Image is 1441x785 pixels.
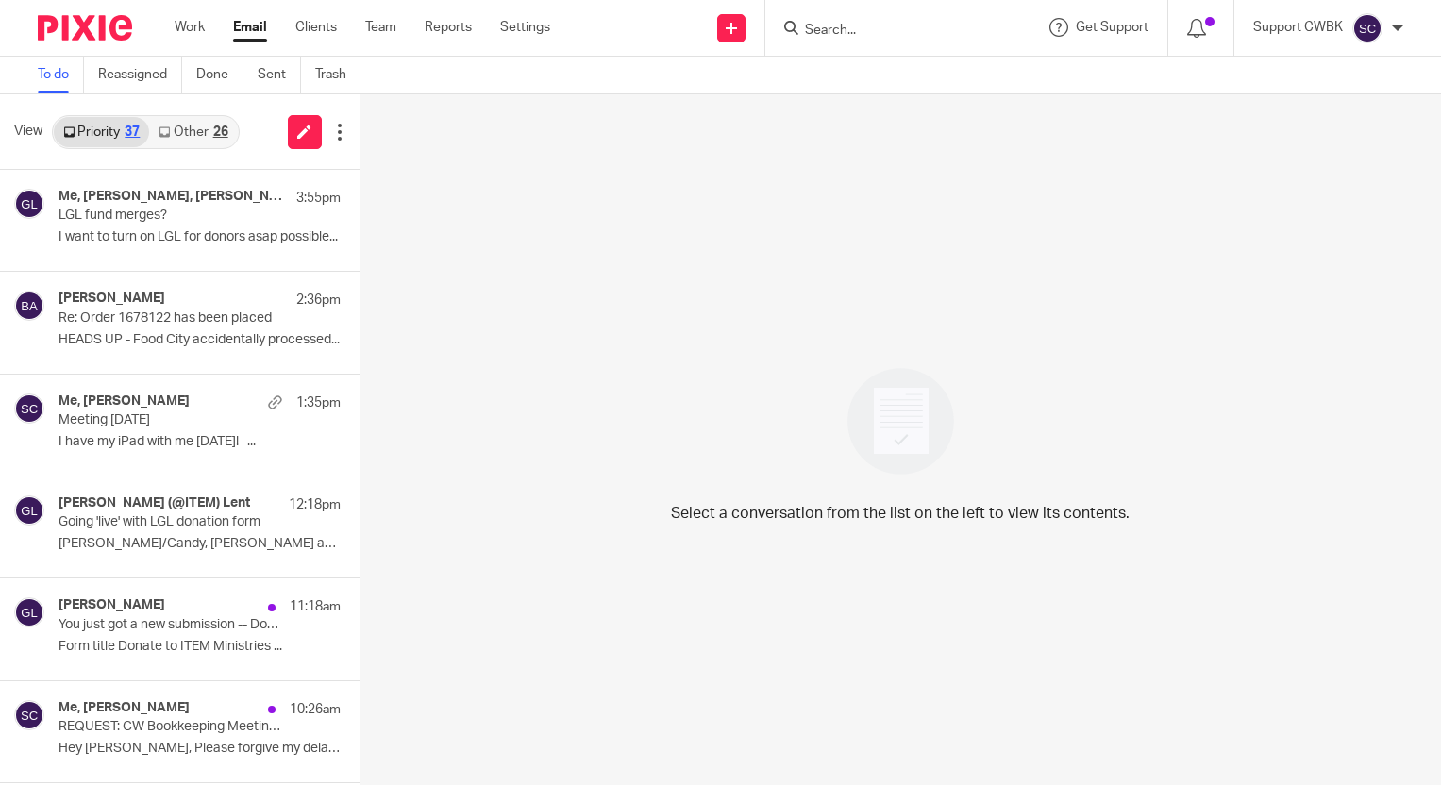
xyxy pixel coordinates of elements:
[14,495,44,526] img: svg%3E
[59,434,341,450] p: I have my iPad with me [DATE]! ...
[59,597,165,613] h4: [PERSON_NAME]
[315,57,360,93] a: Trash
[14,393,44,424] img: svg%3E
[59,536,341,552] p: [PERSON_NAME]/Candy, [PERSON_NAME] and I decided to 'go...
[59,719,284,735] p: REQUEST: CW Bookkeeping Meeting & Materials
[835,356,966,487] img: image
[258,57,301,93] a: Sent
[59,393,190,409] h4: Me, [PERSON_NAME]
[296,393,341,412] p: 1:35pm
[425,18,472,37] a: Reports
[59,310,284,326] p: Re: Order 1678122 has been placed
[289,495,341,514] p: 12:18pm
[1352,13,1382,43] img: svg%3E
[14,700,44,730] img: svg%3E
[59,700,190,716] h4: Me, [PERSON_NAME]
[59,495,250,511] h4: [PERSON_NAME] (@ITEM) Lent
[14,597,44,627] img: svg%3E
[296,189,341,208] p: 3:55pm
[59,229,341,245] p: I want to turn on LGL for donors asap possible...
[149,117,237,147] a: Other26
[59,617,284,633] p: You just got a new submission -- Donate to ITEM Ministries
[14,189,44,219] img: svg%3E
[14,291,44,321] img: svg%3E
[14,122,42,142] span: View
[125,125,140,139] div: 37
[1253,18,1343,37] p: Support CWBK
[196,57,243,93] a: Done
[1076,21,1148,34] span: Get Support
[59,189,287,205] h4: Me, [PERSON_NAME], [PERSON_NAME] (@ITEM) Lent
[671,502,1130,525] p: Select a conversation from the list on the left to view its contents.
[59,332,341,348] p: HEADS UP - Food City accidentally processed...
[290,597,341,616] p: 11:18am
[175,18,205,37] a: Work
[59,639,341,655] p: Form title Donate to ITEM Ministries ...
[59,412,284,428] p: Meeting [DATE]
[500,18,550,37] a: Settings
[38,15,132,41] img: Pixie
[59,741,341,757] p: Hey [PERSON_NAME], Please forgive my delay in...
[290,700,341,719] p: 10:26am
[213,125,228,139] div: 26
[233,18,267,37] a: Email
[59,208,284,224] p: LGL fund merges?
[54,117,149,147] a: Priority37
[803,23,973,40] input: Search
[365,18,396,37] a: Team
[59,291,165,307] h4: [PERSON_NAME]
[296,291,341,309] p: 2:36pm
[98,57,182,93] a: Reassigned
[295,18,337,37] a: Clients
[59,514,284,530] p: Going 'live' with LGL donation form
[38,57,84,93] a: To do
